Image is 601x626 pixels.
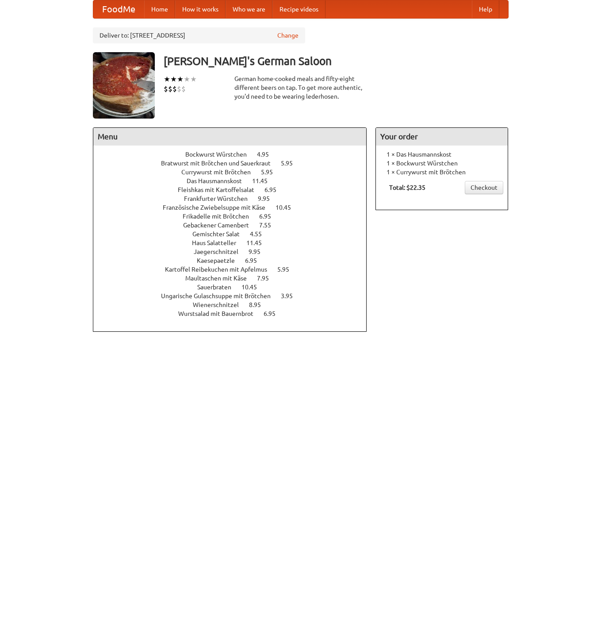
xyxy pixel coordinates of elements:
a: Gebackener Camenbert 7.55 [183,222,287,229]
span: Bockwurst Würstchen [185,151,256,158]
img: angular.jpg [93,52,155,119]
a: Recipe videos [272,0,325,18]
span: 4.55 [250,230,271,238]
span: Frikadelle mit Brötchen [183,213,258,220]
span: Französische Zwiebelsuppe mit Käse [163,204,274,211]
span: Gemischter Salat [192,230,249,238]
a: Frankfurter Würstchen 9.95 [184,195,286,202]
span: 6.95 [259,213,280,220]
a: Currywurst mit Brötchen 5.95 [181,169,289,176]
a: Bratwurst mit Brötchen und Sauerkraut 5.95 [161,160,309,167]
span: 10.45 [241,284,266,291]
a: Das Hausmannskost 11.45 [187,177,284,184]
h4: Your order [376,128,508,146]
li: ★ [164,74,170,84]
span: Wurstsalad mit Bauernbrot [178,310,262,317]
span: 6.95 [264,186,285,193]
li: ★ [177,74,184,84]
span: Currywurst mit Brötchen [181,169,260,176]
li: 1 × Currywurst mit Brötchen [380,168,503,177]
span: 11.45 [246,239,271,246]
span: 9.95 [249,248,269,255]
span: 11.45 [252,177,276,184]
span: 5.95 [261,169,282,176]
a: Sauerbraten 10.45 [197,284,273,291]
a: Haus Salatteller 11.45 [192,239,278,246]
a: Change [277,31,299,40]
li: 1 × Bockwurst Würstchen [380,159,503,168]
a: Who we are [226,0,272,18]
span: 3.95 [281,292,302,300]
li: $ [177,84,181,94]
span: Ungarische Gulaschsuppe mit Brötchen [161,292,279,300]
a: Fleishkas mit Kartoffelsalat 6.95 [178,186,293,193]
a: FoodMe [93,0,144,18]
a: Kartoffel Reibekuchen mit Apfelmus 5.95 [165,266,306,273]
a: Home [144,0,175,18]
a: Kaesepaetzle 6.95 [197,257,273,264]
li: $ [181,84,186,94]
a: Wienerschnitzel 8.95 [193,301,277,308]
li: ★ [170,74,177,84]
li: ★ [190,74,197,84]
span: Haus Salatteller [192,239,245,246]
span: Frankfurter Würstchen [184,195,256,202]
span: Das Hausmannskost [187,177,251,184]
li: 1 × Das Hausmannskost [380,150,503,159]
span: 6.95 [264,310,284,317]
span: Bratwurst mit Brötchen und Sauerkraut [161,160,279,167]
span: 8.95 [249,301,270,308]
li: $ [168,84,172,94]
div: German home-cooked meals and fifty-eight different beers on tap. To get more authentic, you'd nee... [234,74,367,101]
a: Wurstsalad mit Bauernbrot 6.95 [178,310,292,317]
span: Kaesepaetzle [197,257,244,264]
span: Sauerbraten [197,284,240,291]
span: 10.45 [276,204,300,211]
li: ★ [184,74,190,84]
a: Maultaschen mit Käse 7.95 [185,275,285,282]
a: Bockwurst Würstchen 4.95 [185,151,285,158]
span: Wienerschnitzel [193,301,248,308]
a: Gemischter Salat 4.55 [192,230,278,238]
span: Kartoffel Reibekuchen mit Apfelmus [165,266,276,273]
span: Jaegerschnitzel [194,248,247,255]
a: Französische Zwiebelsuppe mit Käse 10.45 [163,204,307,211]
span: Maultaschen mit Käse [185,275,256,282]
div: Deliver to: [STREET_ADDRESS] [93,27,305,43]
b: Total: $22.35 [389,184,425,191]
h4: Menu [93,128,367,146]
span: 9.95 [258,195,279,202]
span: 5.95 [281,160,302,167]
a: Help [472,0,499,18]
span: 7.95 [257,275,278,282]
a: Frikadelle mit Brötchen 6.95 [183,213,287,220]
span: 7.55 [259,222,280,229]
li: $ [164,84,168,94]
span: 6.95 [245,257,266,264]
span: Gebackener Camenbert [183,222,258,229]
a: Checkout [465,181,503,194]
a: How it works [175,0,226,18]
span: 5.95 [277,266,298,273]
span: 4.95 [257,151,278,158]
span: Fleishkas mit Kartoffelsalat [178,186,263,193]
a: Jaegerschnitzel 9.95 [194,248,277,255]
h3: [PERSON_NAME]'s German Saloon [164,52,509,70]
li: $ [172,84,177,94]
a: Ungarische Gulaschsuppe mit Brötchen 3.95 [161,292,309,300]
